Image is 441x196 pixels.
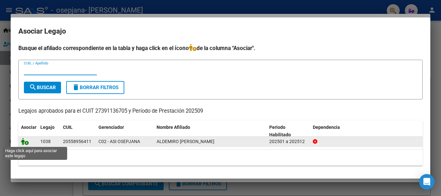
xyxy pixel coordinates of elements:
[269,125,291,137] span: Periodo Habilitado
[18,107,423,115] p: Legajos aprobados para el CUIT 27391136705 y Período de Prestación 202509
[267,120,310,142] datatable-header-cell: Periodo Habilitado
[157,139,214,144] span: ALDEMIRO IAN THOMAS
[154,120,267,142] datatable-header-cell: Nombre Afiliado
[96,120,154,142] datatable-header-cell: Gerenciador
[18,44,423,52] h4: Busque el afiliado correspondiente en la tabla y haga click en el ícono de la columna "Asociar".
[98,125,124,130] span: Gerenciador
[60,120,96,142] datatable-header-cell: CUIL
[72,83,80,91] mat-icon: delete
[21,125,36,130] span: Asociar
[157,125,190,130] span: Nombre Afiliado
[29,85,56,90] span: Buscar
[40,139,51,144] span: 1038
[18,150,423,166] div: 1 registros
[63,138,91,145] div: 20558956411
[269,138,308,145] div: 202501 a 202512
[29,83,37,91] mat-icon: search
[310,120,423,142] datatable-header-cell: Dependencia
[419,174,435,190] div: Open Intercom Messenger
[24,82,61,93] button: Buscar
[98,139,140,144] span: C02 - ASI OSEPJANA
[40,125,55,130] span: Legajo
[313,125,340,130] span: Dependencia
[72,85,118,90] span: Borrar Filtros
[63,125,73,130] span: CUIL
[38,120,60,142] datatable-header-cell: Legajo
[18,25,423,37] h2: Asociar Legajo
[18,120,38,142] datatable-header-cell: Asociar
[66,81,124,94] button: Borrar Filtros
